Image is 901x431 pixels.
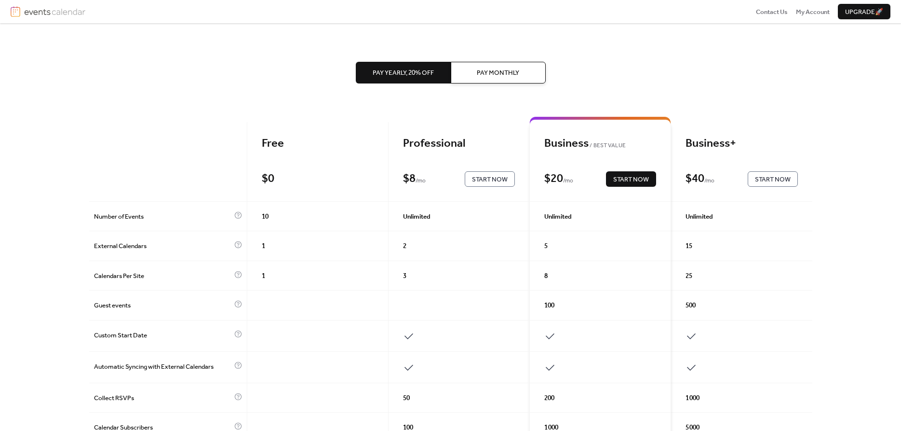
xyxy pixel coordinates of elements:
[606,171,656,187] button: Start Now
[686,212,713,222] span: Unlimited
[748,171,798,187] button: Start Now
[755,175,791,184] span: Start Now
[686,271,692,281] span: 25
[94,301,232,310] span: Guest events
[544,137,656,151] div: Business
[403,172,416,186] div: $ 8
[403,393,410,403] span: 50
[838,4,890,19] button: Upgrade🚀
[373,68,434,78] span: Pay Yearly, 20% off
[403,241,406,251] span: 2
[262,172,274,186] div: $ 0
[451,62,546,83] button: Pay Monthly
[544,241,548,251] span: 5
[796,7,830,17] span: My Account
[11,6,20,17] img: logo
[24,6,85,17] img: logotype
[796,7,830,16] a: My Account
[94,393,232,403] span: Collect RSVPs
[262,241,265,251] span: 1
[416,176,426,186] span: / mo
[589,141,626,151] span: BEST VALUE
[756,7,788,16] a: Contact Us
[544,172,563,186] div: $ 20
[544,301,554,310] span: 100
[465,171,515,187] button: Start Now
[544,271,548,281] span: 8
[845,7,883,17] span: Upgrade 🚀
[686,241,692,251] span: 15
[704,176,714,186] span: / mo
[686,172,704,186] div: $ 40
[262,271,265,281] span: 1
[94,362,232,374] span: Automatic Syncing with External Calendars
[94,271,232,281] span: Calendars Per Site
[94,212,232,222] span: Number of Events
[686,137,797,151] div: Business+
[563,176,573,186] span: / mo
[403,271,406,281] span: 3
[756,7,788,17] span: Contact Us
[472,175,508,184] span: Start Now
[477,68,519,78] span: Pay Monthly
[686,301,696,310] span: 500
[544,393,554,403] span: 200
[94,331,232,342] span: Custom Start Date
[403,212,430,222] span: Unlimited
[262,212,269,222] span: 10
[356,62,451,83] button: Pay Yearly, 20% off
[94,241,232,251] span: External Calendars
[613,175,649,184] span: Start Now
[403,137,515,151] div: Professional
[544,212,572,222] span: Unlimited
[262,137,374,151] div: Free
[686,393,699,403] span: 1 000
